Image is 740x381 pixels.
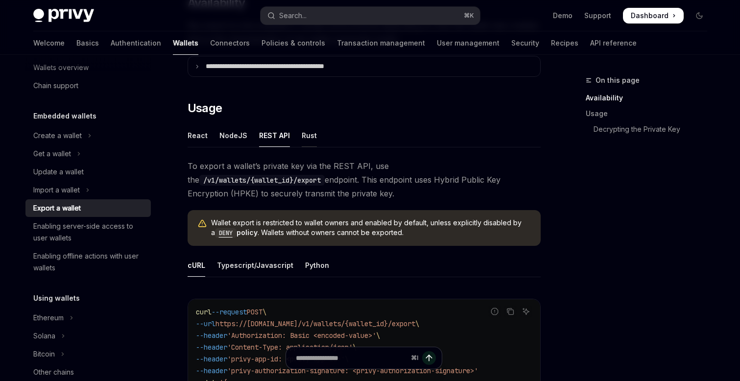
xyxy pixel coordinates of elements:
a: Policies & controls [262,31,325,55]
div: Export a wallet [33,202,81,214]
a: DENYpolicy [215,228,258,237]
button: Toggle Bitcoin section [25,345,151,363]
a: Usage [586,106,715,121]
div: React [188,124,208,147]
button: Ask AI [520,305,532,318]
a: Enabling offline actions with user wallets [25,247,151,277]
span: Usage [188,100,222,116]
h5: Using wallets [33,292,80,304]
span: Wallet export is restricted to wallet owners and enabled by default, unless explicitly disabled b... [211,218,531,238]
button: Toggle Ethereum section [25,309,151,327]
span: 'Authorization: Basic <encoded-value>' [227,331,376,340]
span: \ [263,308,266,316]
a: Recipes [551,31,578,55]
div: Rust [302,124,317,147]
a: API reference [590,31,637,55]
a: Basics [76,31,99,55]
span: curl [196,308,212,316]
div: NodeJS [219,124,247,147]
a: Update a wallet [25,163,151,181]
span: https://[DOMAIN_NAME]/v1/wallets/{wallet_id}/export [215,319,415,328]
button: Toggle Get a wallet section [25,145,151,163]
span: --url [196,319,215,328]
a: Chain support [25,77,151,95]
div: Create a wallet [33,130,82,142]
div: Enabling server-side access to user wallets [33,220,145,244]
div: Enabling offline actions with user wallets [33,250,145,274]
button: Report incorrect code [488,305,501,318]
img: dark logo [33,9,94,23]
span: ⌘ K [464,12,474,20]
div: Other chains [33,366,74,378]
a: Demo [553,11,573,21]
a: Other chains [25,363,151,381]
div: Bitcoin [33,348,55,360]
div: Update a wallet [33,166,84,178]
a: Enabling server-side access to user wallets [25,217,151,247]
button: Toggle Solana section [25,327,151,345]
button: Open search [261,7,480,24]
button: Send message [422,351,436,365]
span: \ [353,343,357,352]
div: Import a wallet [33,184,80,196]
input: Ask a question... [296,347,407,369]
span: POST [247,308,263,316]
a: Authentication [111,31,161,55]
a: Decrypting the Private Key [586,121,715,137]
div: Typescript/Javascript [217,254,293,277]
div: Search... [279,10,307,22]
div: Python [305,254,329,277]
h5: Embedded wallets [33,110,96,122]
button: Toggle dark mode [692,8,707,24]
span: --request [212,308,247,316]
a: Security [511,31,539,55]
div: Get a wallet [33,148,71,160]
button: Toggle Import a wallet section [25,181,151,199]
a: Wallets [173,31,198,55]
span: Dashboard [631,11,668,21]
div: cURL [188,254,205,277]
div: Ethereum [33,312,64,324]
code: DENY [215,228,237,238]
button: Copy the contents from the code block [504,305,517,318]
div: Solana [33,330,55,342]
span: On this page [596,74,640,86]
div: REST API [259,124,290,147]
a: Export a wallet [25,199,151,217]
span: --header [196,331,227,340]
a: Availability [586,90,715,106]
span: \ [376,331,380,340]
a: Connectors [210,31,250,55]
svg: Warning [197,219,207,229]
span: 'Content-Type: application/json' [227,343,353,352]
a: Welcome [33,31,65,55]
span: --header [196,343,227,352]
a: Transaction management [337,31,425,55]
a: User management [437,31,500,55]
a: Dashboard [623,8,684,24]
code: /v1/wallets/{wallet_id}/export [199,175,325,186]
div: Chain support [33,80,78,92]
a: Support [584,11,611,21]
button: Toggle Create a wallet section [25,127,151,144]
span: To export a wallet’s private key via the REST API, use the endpoint. This endpoint uses Hybrid Pu... [188,159,541,200]
span: \ [415,319,419,328]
